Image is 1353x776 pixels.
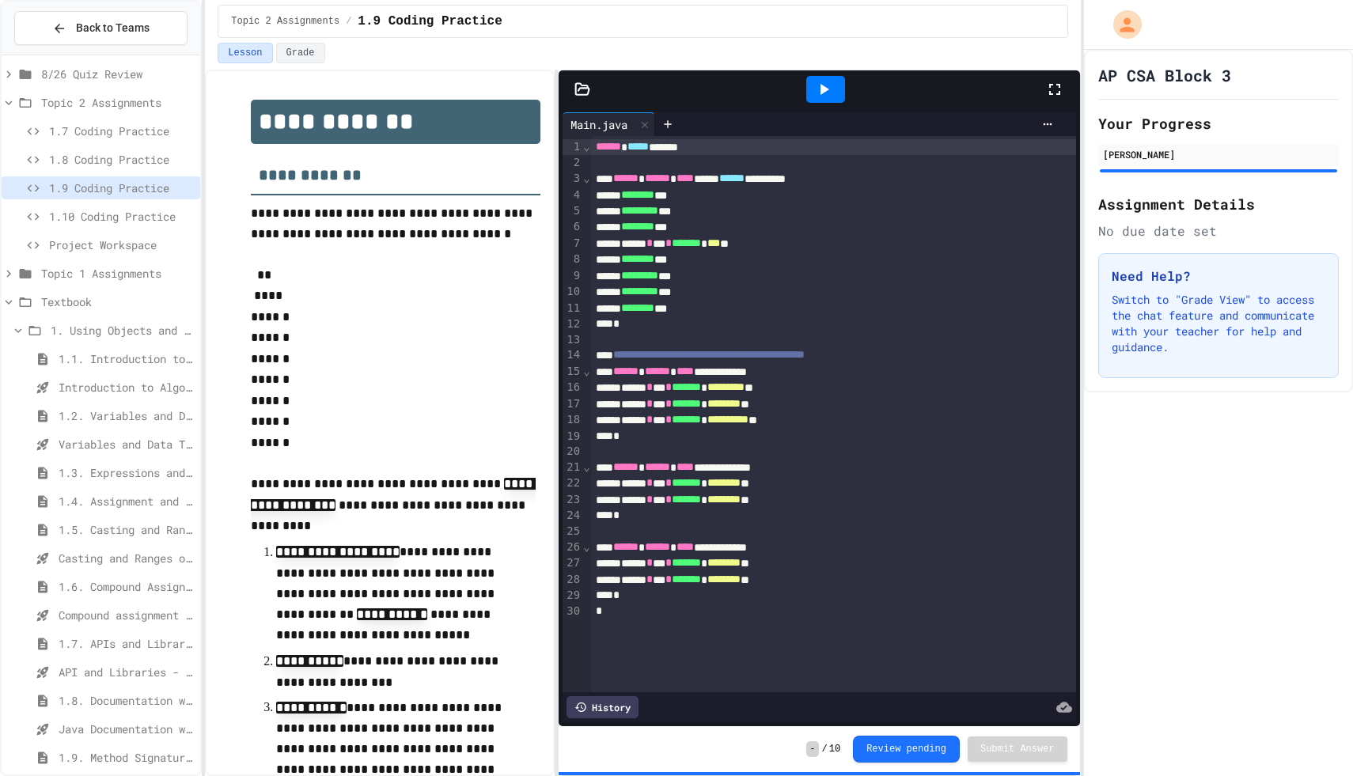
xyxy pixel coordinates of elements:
[218,43,272,63] button: Lesson
[853,736,960,763] button: Review pending
[567,696,639,718] div: History
[41,293,194,310] span: Textbook
[276,43,325,63] button: Grade
[51,322,194,339] span: 1. Using Objects and Methods
[563,588,582,604] div: 29
[346,15,351,28] span: /
[59,749,194,766] span: 1.9. Method Signatures
[49,237,194,253] span: Project Workspace
[563,460,582,475] div: 21
[59,578,194,595] span: 1.6. Compound Assignment Operators
[41,265,194,282] span: Topic 1 Assignments
[59,436,194,452] span: Variables and Data Types - Quiz
[14,11,188,45] button: Back to Teams
[59,350,194,367] span: 1.1. Introduction to Algorithms, Programming, and Compilers
[41,94,194,111] span: Topic 2 Assignments
[563,116,635,133] div: Main.java
[563,219,582,235] div: 6
[806,741,818,757] span: -
[59,407,194,424] span: 1.2. Variables and Data Types
[1097,6,1146,43] div: My Account
[563,171,582,187] div: 3
[59,607,194,623] span: Compound assignment operators - Quiz
[59,521,194,538] span: 1.5. Casting and Ranges of Values
[829,743,840,755] span: 10
[563,475,582,491] div: 22
[563,203,582,219] div: 5
[582,365,590,377] span: Fold line
[563,572,582,588] div: 28
[358,12,502,31] span: 1.9 Coding Practice
[59,464,194,481] span: 1.3. Expressions and Output [New]
[563,112,655,136] div: Main.java
[1098,112,1339,134] h2: Your Progress
[49,180,194,196] span: 1.9 Coding Practice
[563,139,582,155] div: 1
[563,508,582,524] div: 24
[59,550,194,566] span: Casting and Ranges of variables - Quiz
[563,284,582,300] div: 10
[1112,267,1325,286] h3: Need Help?
[1112,292,1325,355] p: Switch to "Grade View" to access the chat feature and communicate with your teacher for help and ...
[563,539,582,555] div: 26
[563,524,582,539] div: 25
[563,347,582,363] div: 14
[49,208,194,225] span: 1.10 Coding Practice
[582,540,590,553] span: Fold line
[563,412,582,428] div: 18
[59,493,194,509] span: 1.4. Assignment and Input
[231,15,339,28] span: Topic 2 Assignments
[59,664,194,680] span: API and Libraries - Topic 1.7
[59,692,194,709] span: 1.8. Documentation with Comments and Preconditions
[563,604,582,619] div: 30
[563,555,582,571] div: 27
[59,379,194,396] span: Introduction to Algorithms, Programming, and Compilers
[49,123,194,139] span: 1.7 Coding Practice
[563,252,582,267] div: 8
[1098,64,1231,86] h1: AP CSA Block 3
[563,268,582,284] div: 9
[59,721,194,737] span: Java Documentation with Comments - Topic 1.8
[563,236,582,252] div: 7
[563,396,582,412] div: 17
[563,444,582,460] div: 20
[968,736,1067,762] button: Submit Answer
[563,364,582,380] div: 15
[41,66,194,82] span: 8/26 Quiz Review
[1103,147,1334,161] div: [PERSON_NAME]
[563,316,582,332] div: 12
[822,743,828,755] span: /
[59,635,194,652] span: 1.7. APIs and Libraries
[582,460,590,473] span: Fold line
[49,151,194,168] span: 1.8 Coding Practice
[563,301,582,316] div: 11
[1098,193,1339,215] h2: Assignment Details
[582,140,590,153] span: Fold line
[563,429,582,445] div: 19
[563,187,582,203] div: 4
[563,155,582,171] div: 2
[76,20,150,36] span: Back to Teams
[1098,221,1339,240] div: No due date set
[563,380,582,396] div: 16
[582,172,590,184] span: Fold line
[563,492,582,508] div: 23
[563,332,582,348] div: 13
[980,743,1055,755] span: Submit Answer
